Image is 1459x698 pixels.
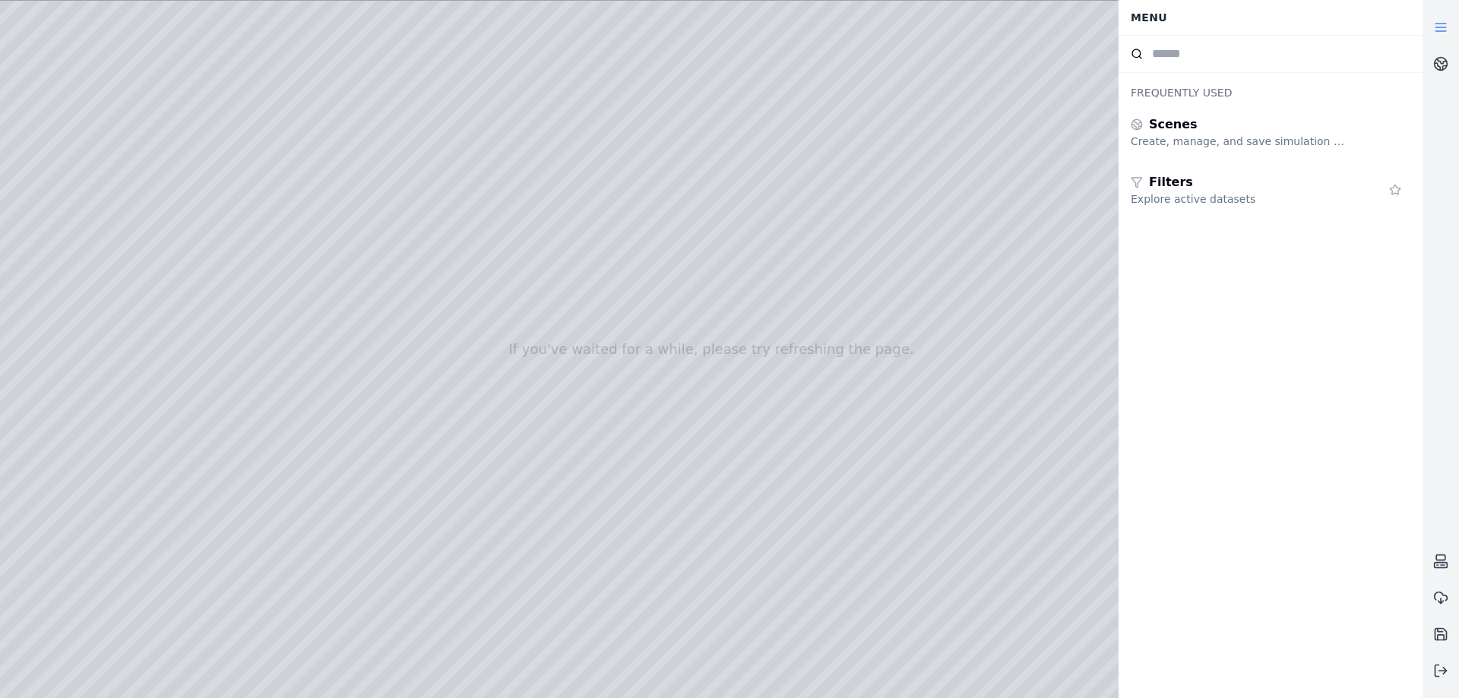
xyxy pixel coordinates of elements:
[1131,191,1350,207] div: Explore active datasets
[1119,73,1423,103] div: Frequently Used
[1131,134,1350,149] div: Create, manage, and save simulation scenes
[1149,173,1193,191] span: Filters
[1149,115,1198,134] span: Scenes
[1122,3,1419,32] div: Menu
